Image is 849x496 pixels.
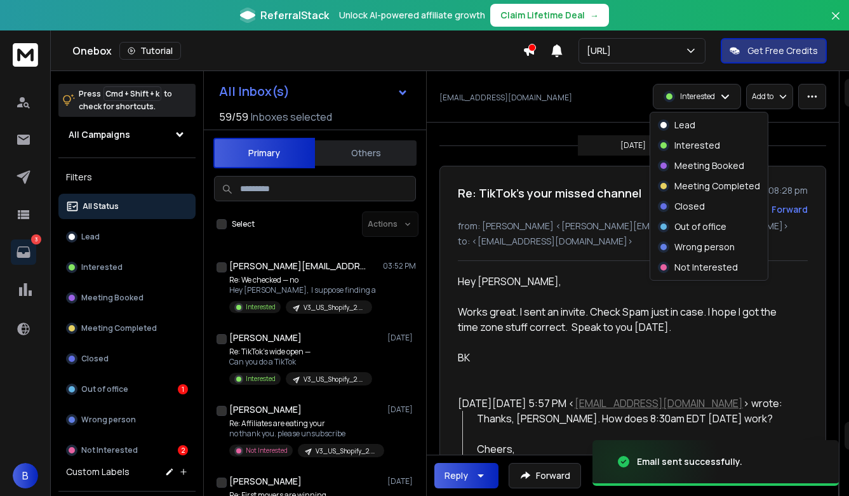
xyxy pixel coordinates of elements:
p: Interested [246,302,276,312]
div: Forward [772,203,808,216]
h3: Custom Labels [66,466,130,478]
p: Re: Affiliates are eating your [229,419,382,429]
p: [EMAIL_ADDRESS][DOMAIN_NAME] [439,93,572,103]
p: 3 [31,234,41,245]
p: [URL] [587,44,616,57]
div: Hey [PERSON_NAME], Works great. I sent an invite. Check Spam just in case. I hope I got the time ... [458,274,798,365]
h1: [PERSON_NAME] [229,332,302,344]
p: Wrong person [81,415,136,425]
div: Reply [445,469,468,482]
p: Re: TikTok’s wide open — [229,347,372,357]
div: Cheers, [477,441,798,457]
p: Not Interested [246,446,288,455]
button: Close banner [827,8,844,38]
p: Closed [81,354,109,364]
p: Interested [680,91,715,102]
button: Primary [213,138,315,168]
div: 1 [178,384,188,394]
h3: Inboxes selected [251,109,332,124]
p: Can you do a TikTok [229,357,372,367]
p: Meeting Completed [674,180,760,192]
h1: All Inbox(s) [219,85,290,98]
h1: Re: TikTok’s your missed channel [458,184,641,202]
p: V3_US_Shopify_2.5M-100M-CLEANED-D2C [304,375,364,384]
span: Cmd + Shift + k [104,86,161,101]
p: Unlock AI-powered affiliate growth [339,9,485,22]
p: Hey [PERSON_NAME], I suppose finding a [229,285,376,295]
p: Lead [674,119,695,131]
div: Onebox [72,42,523,60]
p: V3_US_Shopify_2.5M-100M-CLEANED-D2C [316,446,377,456]
p: Closed [674,200,705,213]
p: Wrong person [674,241,735,253]
button: Forward [509,463,581,488]
span: B [13,463,38,488]
div: 2 [178,445,188,455]
span: ReferralStack [260,8,329,23]
p: Press to check for shortcuts. [79,88,172,113]
p: Add to [752,91,773,102]
p: 03:52 PM [383,261,416,271]
span: → [590,9,599,22]
h1: [PERSON_NAME] [229,403,302,416]
p: Out of office [81,384,128,394]
h1: [PERSON_NAME][EMAIL_ADDRESS][DOMAIN_NAME] [229,260,369,272]
p: Not Interested [81,445,138,455]
h1: All Campaigns [69,128,130,141]
p: Re: We checked — no [229,275,376,285]
a: [EMAIL_ADDRESS][DOMAIN_NAME] [575,396,743,410]
p: Meeting Booked [81,293,144,303]
label: Select [232,219,255,229]
p: Interested [246,374,276,384]
p: [DATE] [387,405,416,415]
h1: [PERSON_NAME] [229,475,302,488]
p: Interested [81,262,123,272]
div: [DATE][DATE] 5:57 PM < > wrote: [458,396,798,411]
p: [DATE] [387,333,416,343]
p: All Status [83,201,119,211]
button: Others [315,139,417,167]
p: [DATE] : 08:28 pm [732,184,808,197]
p: from: [PERSON_NAME] <[PERSON_NAME][EMAIL_ADDRESS][DOMAIN_NAME]> [458,220,808,232]
p: to: <[EMAIL_ADDRESS][DOMAIN_NAME]> [458,235,808,248]
p: [DATE] [387,476,416,486]
h3: Filters [58,168,196,186]
p: Interested [674,139,720,152]
p: Meeting Booked [674,159,744,172]
p: Get Free Credits [747,44,818,57]
p: Meeting Completed [81,323,157,333]
p: [DATE] [620,140,646,151]
p: Lead [81,232,100,242]
p: V3_US_Shopify_2.5M-100M-CLEANED-D2C [304,303,364,312]
p: Out of office [674,220,726,233]
p: Not Interested [674,261,738,274]
p: no thank you. please unsubscribe [229,429,382,439]
span: 59 / 59 [219,109,248,124]
button: Tutorial [119,42,181,60]
button: Claim Lifetime Deal [490,4,609,27]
